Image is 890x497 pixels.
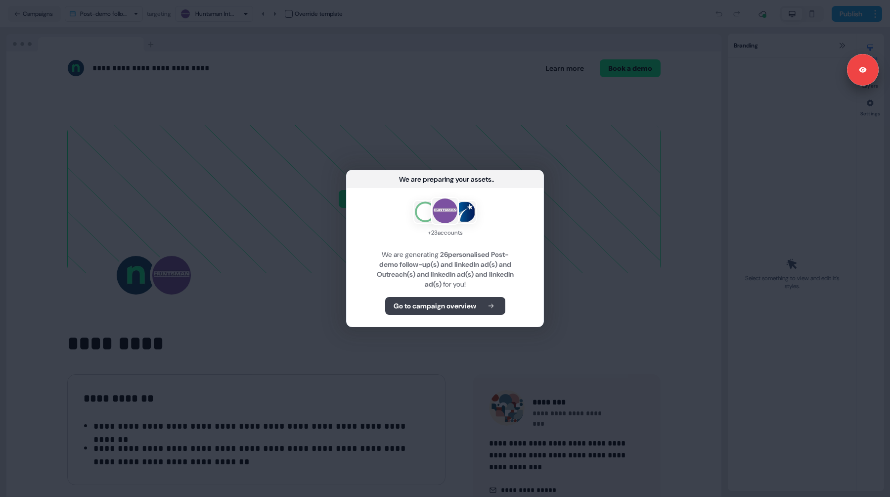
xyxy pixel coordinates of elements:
div: + 23 accounts [413,228,477,238]
div: We are generating for you! [358,249,532,289]
b: 26 personalised Post-demo follow-up(s) and linkedIn ad(s) and Outreach(s) and linkedIn ad(s) and ... [377,250,514,289]
b: Go to campaign overview [394,301,476,311]
div: ... [491,174,494,184]
div: We are preparing your assets [399,174,491,184]
button: Go to campaign overview [385,297,505,315]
